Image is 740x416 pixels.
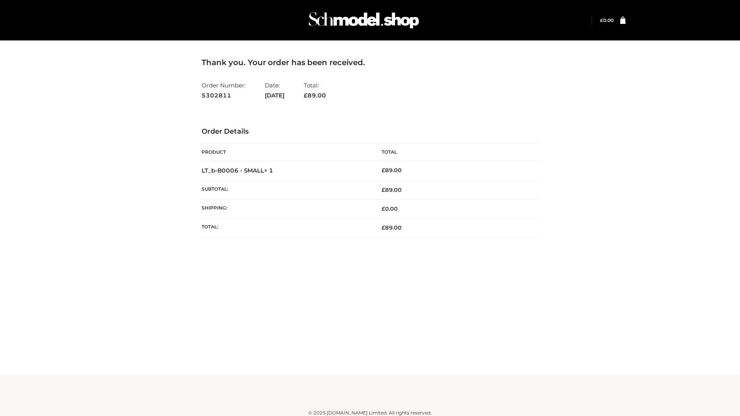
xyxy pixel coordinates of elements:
th: Shipping: [202,200,370,218]
a: £0.00 [600,17,614,23]
li: Total: [304,79,326,102]
strong: 5302811 [202,91,246,101]
span: £ [382,186,385,193]
img: Schmodel Admin 964 [306,5,422,35]
strong: LT_b-B0006 - SMALL [202,167,273,174]
span: 89.00 [304,92,326,99]
h3: Thank you. Your order has been received. [202,58,538,67]
th: Total [370,144,538,161]
h3: Order Details [202,127,538,136]
strong: [DATE] [265,91,284,101]
span: 89.00 [382,186,402,193]
strong: × 1 [264,167,273,174]
span: £ [382,167,385,174]
span: £ [600,17,603,23]
bdi: 0.00 [600,17,614,23]
span: £ [382,224,385,231]
th: Product [202,144,370,161]
li: Date: [265,79,284,102]
span: £ [382,205,385,212]
bdi: 0.00 [382,205,398,212]
th: Total: [202,218,370,237]
bdi: 89.00 [382,167,402,174]
span: 89.00 [382,224,402,231]
li: Order Number: [202,79,246,102]
th: Subtotal: [202,180,370,199]
span: £ [304,92,308,99]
